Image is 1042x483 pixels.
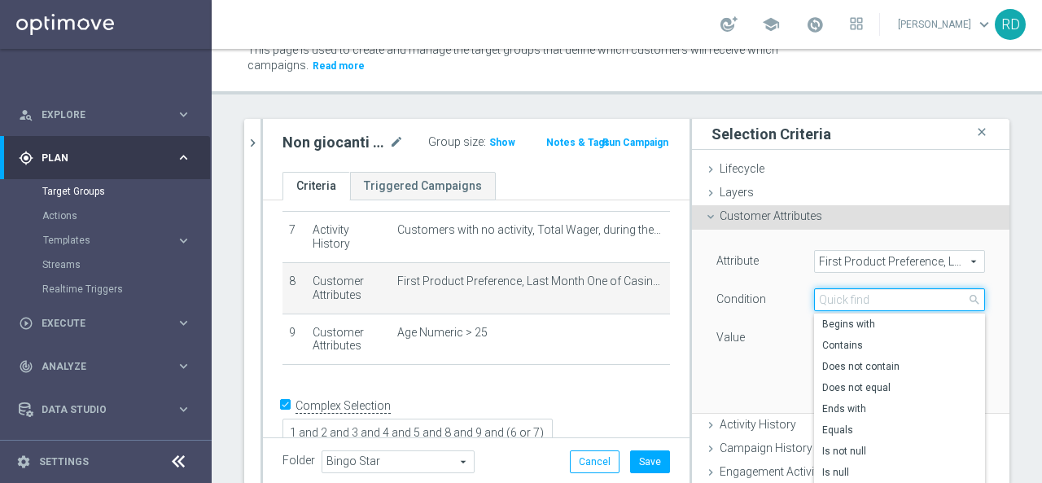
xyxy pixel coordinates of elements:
label: : [484,135,486,149]
button: Run Campaign [601,134,670,151]
span: Customers with no activity, Total Wager, during the previous 23 days [397,223,663,237]
input: Quick find [814,288,985,311]
div: Realtime Triggers [42,277,210,301]
span: Is null [822,466,977,479]
button: person_search Explore keyboard_arrow_right [18,108,192,121]
div: Explore [19,108,176,122]
span: Begins with [822,318,977,331]
button: gps_fixed Plan keyboard_arrow_right [18,151,192,165]
span: Explore [42,110,176,120]
td: 9 [282,314,306,365]
a: Streams [42,258,169,271]
button: play_circle_outline Execute keyboard_arrow_right [18,317,192,330]
span: Customer Attributes [720,209,822,222]
i: close [974,121,990,143]
button: Cancel [570,450,620,473]
i: keyboard_arrow_right [176,233,191,248]
span: Data Studio [42,405,176,415]
i: keyboard_arrow_right [176,358,191,374]
a: Settings [39,457,89,467]
div: Actions [42,204,210,228]
span: First Product Preference, Last Month One of Casino,Quick [397,274,663,288]
a: Realtime Triggers [42,283,169,296]
div: RD [995,9,1026,40]
i: keyboard_arrow_right [176,150,191,165]
span: Equals [822,424,977,437]
div: Templates [43,235,176,245]
button: Read more [311,57,366,75]
span: Plan [42,153,176,163]
button: Notes & Tags [545,134,611,151]
span: school [762,15,780,33]
a: Optibot [42,431,170,474]
i: settings [16,454,31,469]
i: keyboard_arrow_right [176,107,191,122]
button: Templates keyboard_arrow_right [42,234,192,247]
label: Folder [282,454,315,468]
button: track_changes Analyze keyboard_arrow_right [18,360,192,373]
span: Does not contain [822,360,977,373]
td: Customer Attributes [306,262,392,314]
lable: Attribute [716,254,759,267]
i: keyboard_arrow_right [176,402,191,417]
div: Plan [19,151,176,165]
span: Ends with [822,402,977,415]
i: play_circle_outline [19,316,33,331]
div: Optibot [19,431,191,474]
span: Layers [720,186,754,199]
h3: Selection Criteria [711,125,831,143]
div: Target Groups [42,179,210,204]
lable: Condition [716,292,766,305]
span: Show [489,137,515,148]
a: Triggered Campaigns [350,172,496,200]
span: Templates [43,235,160,245]
button: chevron_right [244,119,260,167]
span: Does not equal [822,381,977,394]
span: Contains [822,339,977,352]
td: Activity History [306,212,392,263]
a: Actions [42,209,169,222]
button: Data Studio keyboard_arrow_right [18,403,192,416]
a: Criteria [282,172,350,200]
i: person_search [19,108,33,122]
h2: Non giocanti Bingo Star [282,133,386,152]
span: Age Numeric > 25 [397,326,488,340]
div: Streams [42,252,210,277]
div: Data Studio [19,402,176,417]
label: Value [716,330,745,345]
span: Activity History [720,418,796,431]
td: Customer Attributes [306,314,392,365]
span: keyboard_arrow_down [975,15,993,33]
span: search [968,293,981,306]
span: Engagement Activity [720,465,823,478]
span: Is not null [822,445,977,458]
td: 7 [282,212,306,263]
div: Templates [42,228,210,252]
i: keyboard_arrow_right [176,315,191,331]
span: Campaign History [720,441,812,454]
i: track_changes [19,359,33,374]
button: Save [630,450,670,473]
a: Target Groups [42,185,169,198]
td: 8 [282,262,306,314]
span: Analyze [42,362,176,371]
div: Analyze [19,359,176,374]
label: Group size [428,135,484,149]
i: mode_edit [389,133,404,152]
i: gps_fixed [19,151,33,165]
i: chevron_right [245,135,260,151]
label: Complex Selection [296,398,391,414]
span: Execute [42,318,176,328]
span: This page is used to create and manage the target groups that define which customers will receive... [247,43,778,72]
span: Lifecycle [720,162,764,175]
div: Execute [19,316,176,331]
a: [PERSON_NAME]keyboard_arrow_down [896,12,995,37]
